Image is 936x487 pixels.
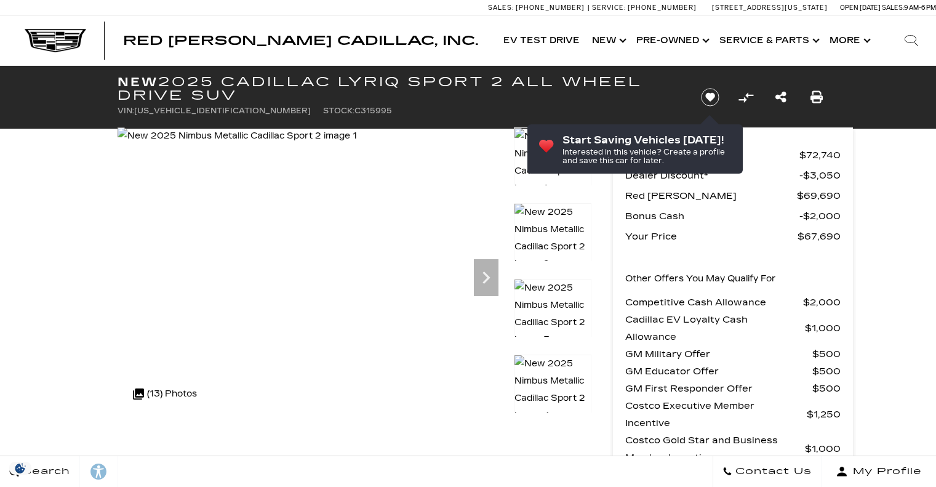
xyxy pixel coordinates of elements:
[810,89,823,106] a: Print this New 2025 Cadillac LYRIQ Sport 2 All Wheel Drive SUV
[514,127,591,198] img: New 2025 Nimbus Metallic Cadillac Sport 2 image 1
[127,379,203,409] div: (13) Photos
[812,345,841,363] span: $500
[848,463,922,480] span: My Profile
[798,228,841,245] span: $67,690
[118,127,357,145] img: New 2025 Nimbus Metallic Cadillac Sport 2 image 1
[6,462,34,475] img: Opt-Out Icon
[625,432,805,466] span: Costco Gold Star and Business Member Incentive
[737,88,755,107] button: Compare vehicle
[799,147,841,164] span: $72,740
[625,363,812,380] span: GM Educator Offer
[803,294,841,311] span: $2,000
[514,279,591,349] img: New 2025 Nimbus Metallic Cadillac Sport 2 image 3
[882,4,904,12] span: Sales:
[474,259,498,296] div: Next
[625,270,776,288] p: Other Offers You May Qualify For
[775,89,786,106] a: Share this New 2025 Cadillac LYRIQ Sport 2 All Wheel Drive SUV
[625,228,798,245] span: Your Price
[25,29,86,52] img: Cadillac Dark Logo with Cadillac White Text
[6,462,34,475] section: Click to Open Cookie Consent Modal
[625,147,799,164] span: MSRP
[123,34,478,47] a: Red [PERSON_NAME] Cadillac, Inc.
[797,187,841,204] span: $69,690
[732,463,812,480] span: Contact Us
[497,16,586,65] a: EV Test Drive
[713,16,823,65] a: Service & Parts
[354,107,392,115] span: C315995
[588,4,700,11] a: Service: [PHONE_NUMBER]
[118,75,681,102] h1: 2025 Cadillac LYRIQ Sport 2 All Wheel Drive SUV
[625,294,803,311] span: Competitive Cash Allowance
[118,107,134,115] span: VIN:
[118,429,591,429] iframe: Watch videos, learn about new EV models, and find the right one for you!
[625,294,841,311] a: Competitive Cash Allowance $2,000
[697,87,724,107] button: Save vehicle
[712,4,828,12] a: [STREET_ADDRESS][US_STATE]
[805,440,841,457] span: $1,000
[625,187,841,204] a: Red [PERSON_NAME] $69,690
[904,4,936,12] span: 9 AM-6 PM
[625,397,841,432] a: Costco Executive Member Incentive $1,250
[19,463,70,480] span: Search
[625,311,805,345] span: Cadillac EV Loyalty Cash Allowance
[118,74,158,89] strong: New
[625,207,841,225] a: Bonus Cash $2,000
[625,380,812,397] span: GM First Responder Offer
[628,4,697,12] span: [PHONE_NUMBER]
[822,456,936,487] button: Open user profile menu
[488,4,514,12] span: Sales:
[134,107,311,115] span: [US_VEHICLE_IDENTIFICATION_NUMBER]
[625,228,841,245] a: Your Price $67,690
[713,456,822,487] a: Contact Us
[323,107,354,115] span: Stock:
[625,380,841,397] a: GM First Responder Offer $500
[625,147,841,164] a: MSRP $72,740
[586,16,630,65] a: New
[625,187,797,204] span: Red [PERSON_NAME]
[488,4,588,11] a: Sales: [PHONE_NUMBER]
[625,397,807,432] span: Costco Executive Member Incentive
[799,207,841,225] span: $2,000
[807,406,841,423] span: $1,250
[625,363,841,380] a: GM Educator Offer $500
[625,167,841,184] a: Dealer Discount* $3,050
[516,4,585,12] span: [PHONE_NUMBER]
[805,320,841,337] span: $1,000
[840,4,881,12] span: Open [DATE]
[514,355,591,425] img: New 2025 Nimbus Metallic Cadillac Sport 2 image 4
[812,363,841,380] span: $500
[625,207,799,225] span: Bonus Cash
[625,167,799,184] span: Dealer Discount*
[812,380,841,397] span: $500
[625,345,841,363] a: GM Military Offer $500
[625,311,841,345] a: Cadillac EV Loyalty Cash Allowance $1,000
[823,16,874,65] button: More
[799,167,841,184] span: $3,050
[592,4,626,12] span: Service:
[630,16,713,65] a: Pre-Owned
[123,33,478,48] span: Red [PERSON_NAME] Cadillac, Inc.
[514,203,591,273] img: New 2025 Nimbus Metallic Cadillac Sport 2 image 2
[625,345,812,363] span: GM Military Offer
[625,432,841,466] a: Costco Gold Star and Business Member Incentive $1,000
